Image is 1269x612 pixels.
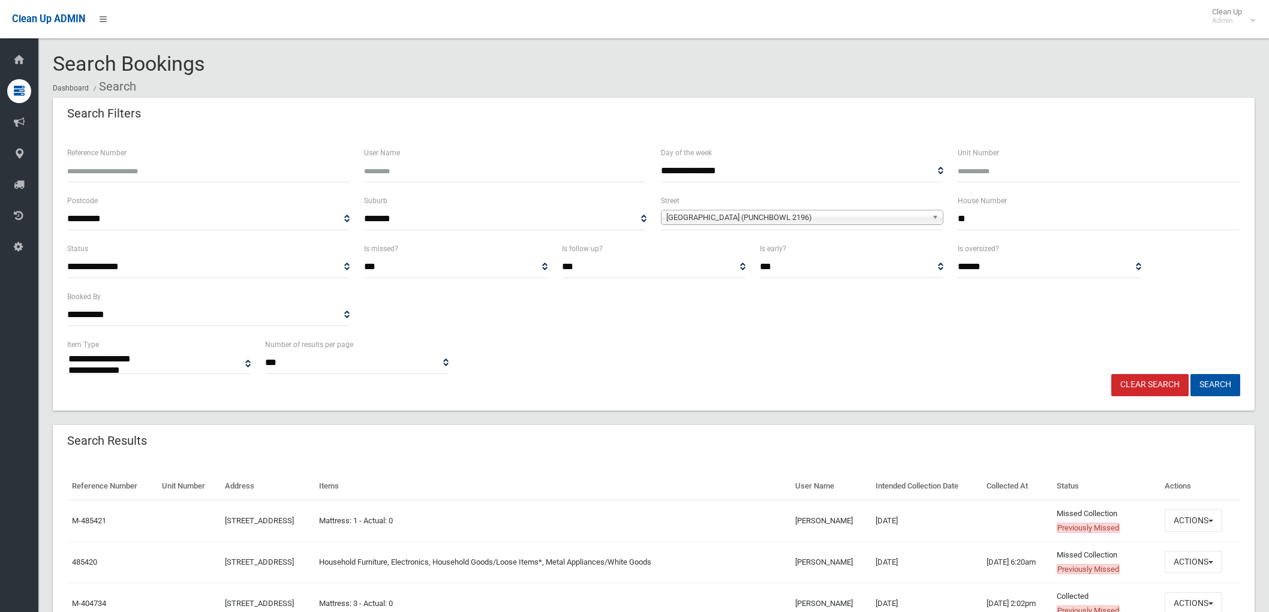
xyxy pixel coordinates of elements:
[871,541,981,583] td: [DATE]
[67,290,101,303] label: Booked By
[790,541,871,583] td: [PERSON_NAME]
[760,242,786,255] label: Is early?
[225,516,294,525] a: [STREET_ADDRESS]
[364,146,400,159] label: User Name
[661,194,679,207] label: Street
[225,599,294,608] a: [STREET_ADDRESS]
[982,473,1052,500] th: Collected At
[67,146,127,159] label: Reference Number
[790,473,871,500] th: User Name
[1212,16,1242,25] small: Admin
[958,242,999,255] label: Is oversized?
[1052,500,1160,542] td: Missed Collection
[53,102,155,125] header: Search Filters
[790,500,871,542] td: [PERSON_NAME]
[1206,7,1254,25] span: Clean Up
[958,194,1007,207] label: House Number
[1190,374,1240,396] button: Search
[225,557,294,566] a: [STREET_ADDRESS]
[53,429,161,453] header: Search Results
[1057,523,1120,533] span: Previously Missed
[314,473,790,500] th: Items
[958,146,999,159] label: Unit Number
[67,194,98,207] label: Postcode
[53,52,205,76] span: Search Bookings
[982,541,1052,583] td: [DATE] 6:20am
[67,473,157,500] th: Reference Number
[314,500,790,542] td: Mattress: 1 - Actual: 0
[871,500,981,542] td: [DATE]
[364,242,398,255] label: Is missed?
[1165,551,1222,573] button: Actions
[1052,541,1160,583] td: Missed Collection
[67,338,99,351] label: Item Type
[562,242,603,255] label: Is follow up?
[12,13,85,25] span: Clean Up ADMIN
[1160,473,1240,500] th: Actions
[72,557,97,566] a: 485420
[72,599,106,608] a: M-404734
[871,473,981,500] th: Intended Collection Date
[314,541,790,583] td: Household Furniture, Electronics, Household Goods/Loose Items*, Metal Appliances/White Goods
[364,194,387,207] label: Suburb
[265,338,353,351] label: Number of results per page
[1111,374,1189,396] a: Clear Search
[661,146,712,159] label: Day of the week
[1165,510,1222,532] button: Actions
[1052,473,1160,500] th: Status
[666,210,927,225] span: [GEOGRAPHIC_DATA] (PUNCHBOWL 2196)
[72,516,106,525] a: M-485421
[157,473,220,500] th: Unit Number
[220,473,314,500] th: Address
[1057,564,1120,574] span: Previously Missed
[53,84,89,92] a: Dashboard
[91,76,136,98] li: Search
[67,242,88,255] label: Status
